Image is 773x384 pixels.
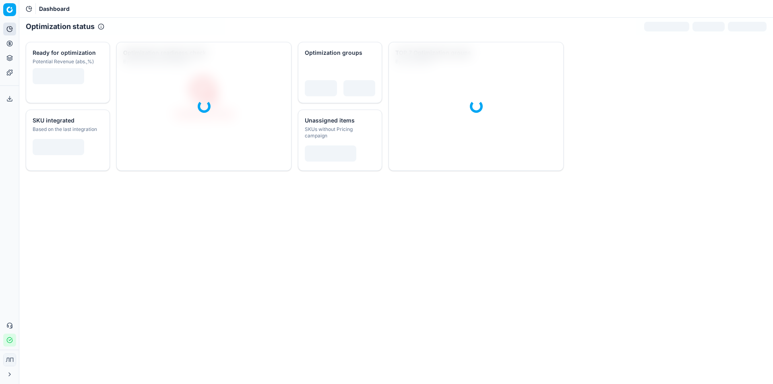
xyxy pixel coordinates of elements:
span: Dashboard [39,5,70,13]
div: Potential Revenue (abs.,%) [33,58,101,65]
div: SKUs without Pricing campaign [305,126,374,139]
div: Based on the last integration [33,126,101,133]
h2: Optimization status [26,21,95,32]
div: Unassigned items [305,116,374,125]
button: ЛП [3,353,16,366]
span: ЛП [4,354,16,366]
nav: breadcrumb [39,5,70,13]
div: Optimization groups [305,49,374,57]
div: SKU integrated [33,116,101,125]
div: Ready for optimization [33,49,101,57]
